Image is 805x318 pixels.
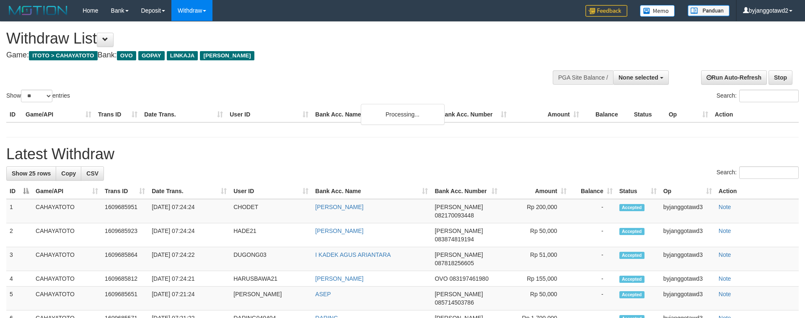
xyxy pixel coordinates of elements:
[582,107,631,122] th: Balance
[12,170,51,177] span: Show 25 rows
[501,199,570,223] td: Rp 200,000
[619,228,645,235] span: Accepted
[6,223,32,247] td: 2
[435,299,474,306] span: Copy 085714503786 to clipboard
[148,247,230,271] td: [DATE] 07:24:22
[148,271,230,287] td: [DATE] 07:24:21
[437,107,510,122] th: Bank Acc. Number
[6,166,56,181] a: Show 25 rows
[640,5,675,17] img: Button%20Memo.svg
[32,199,101,223] td: CAHAYATOTO
[312,107,437,122] th: Bank Acc. Name
[501,184,570,199] th: Amount: activate to sort column ascending
[6,51,528,59] h4: Game: Bank:
[6,287,32,310] td: 5
[6,247,32,271] td: 3
[6,4,70,17] img: MOTION_logo.png
[719,251,731,258] a: Note
[585,5,627,17] img: Feedback.jpg
[22,107,95,122] th: Game/API
[86,170,98,177] span: CSV
[315,204,363,210] a: [PERSON_NAME]
[431,184,500,199] th: Bank Acc. Number: activate to sort column ascending
[719,228,731,234] a: Note
[435,204,483,210] span: [PERSON_NAME]
[315,251,391,258] a: I KADEK AGUS ARIANTARA
[6,184,32,199] th: ID: activate to sort column descending
[6,146,799,163] h1: Latest Withdraw
[230,287,312,310] td: [PERSON_NAME]
[719,291,731,297] a: Note
[665,107,712,122] th: Op
[717,90,799,102] label: Search:
[570,184,616,199] th: Balance: activate to sort column ascending
[6,90,70,102] label: Show entries
[435,275,448,282] span: OVO
[32,247,101,271] td: CAHAYATOTO
[315,228,363,234] a: [PERSON_NAME]
[501,223,570,247] td: Rp 50,000
[739,166,799,179] input: Search:
[6,271,32,287] td: 4
[435,228,483,234] span: [PERSON_NAME]
[312,184,431,199] th: Bank Acc. Name: activate to sort column ascending
[501,271,570,287] td: Rp 155,000
[631,107,665,122] th: Status
[101,247,148,271] td: 1609685864
[619,74,658,81] span: None selected
[660,247,715,271] td: byjanggotawd3
[95,107,141,122] th: Trans ID
[501,247,570,271] td: Rp 51,000
[230,247,312,271] td: DUGONG03
[660,271,715,287] td: byjanggotawd3
[101,184,148,199] th: Trans ID: activate to sort column ascending
[148,199,230,223] td: [DATE] 07:24:24
[435,260,474,266] span: Copy 087818256605 to clipboard
[715,184,799,199] th: Action
[32,271,101,287] td: CAHAYATOTO
[616,184,660,199] th: Status: activate to sort column ascending
[570,223,616,247] td: -
[613,70,669,85] button: None selected
[32,287,101,310] td: CAHAYATOTO
[719,275,731,282] a: Note
[148,184,230,199] th: Date Trans.: activate to sort column ascending
[230,271,312,287] td: HARUSBAWA21
[101,271,148,287] td: 1609685812
[32,223,101,247] td: CAHAYATOTO
[61,170,76,177] span: Copy
[435,236,474,243] span: Copy 083874819194 to clipboard
[226,107,312,122] th: User ID
[510,107,582,122] th: Amount
[717,166,799,179] label: Search:
[101,287,148,310] td: 1609685651
[712,107,799,122] th: Action
[101,199,148,223] td: 1609685951
[660,287,715,310] td: byjanggotawd3
[6,30,528,47] h1: Withdraw List
[701,70,767,85] a: Run Auto-Refresh
[148,223,230,247] td: [DATE] 07:24:24
[435,291,483,297] span: [PERSON_NAME]
[200,51,254,60] span: [PERSON_NAME]
[501,287,570,310] td: Rp 50,000
[230,184,312,199] th: User ID: activate to sort column ascending
[553,70,613,85] div: PGA Site Balance /
[435,212,474,219] span: Copy 082170093448 to clipboard
[81,166,104,181] a: CSV
[315,291,331,297] a: ASEP
[6,199,32,223] td: 1
[570,287,616,310] td: -
[688,5,730,16] img: panduan.png
[570,199,616,223] td: -
[660,199,715,223] td: byjanggotawd3
[619,204,645,211] span: Accepted
[32,184,101,199] th: Game/API: activate to sort column ascending
[56,166,81,181] a: Copy
[660,184,715,199] th: Op: activate to sort column ascending
[361,104,445,125] div: Processing...
[570,271,616,287] td: -
[769,70,792,85] a: Stop
[435,251,483,258] span: [PERSON_NAME]
[719,204,731,210] a: Note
